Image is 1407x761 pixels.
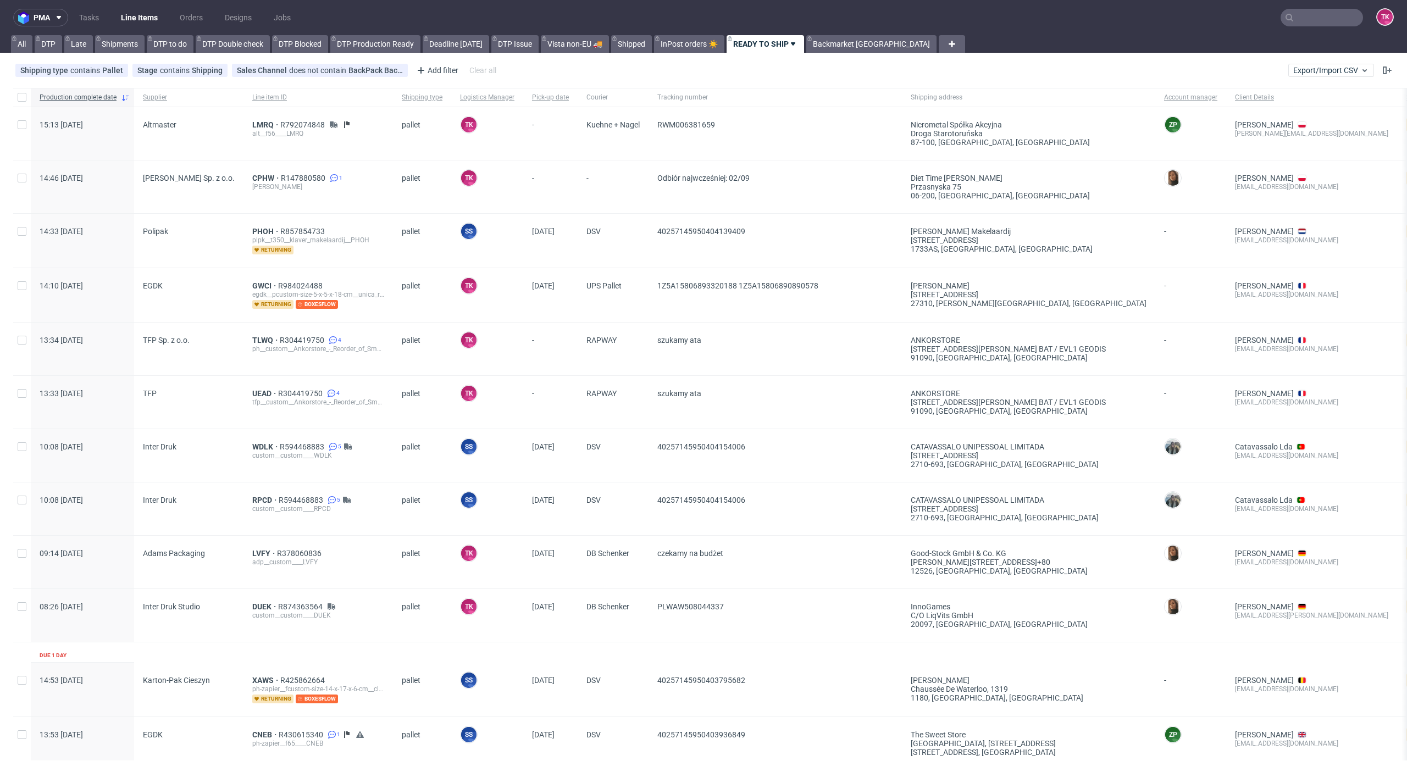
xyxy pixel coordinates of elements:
span: UPS Pallet [586,281,640,309]
a: Catavassalo Lda [1235,496,1293,504]
span: Shipping address [911,93,1146,102]
span: pallet [402,676,442,703]
span: returning [252,300,293,309]
div: [STREET_ADDRESS] [911,504,1146,513]
div: [STREET_ADDRESS] [911,451,1146,460]
div: [PERSON_NAME] [911,676,1146,685]
div: custom__custom____DUEK [252,611,384,620]
div: Diet Time [PERSON_NAME] [911,174,1146,182]
span: boxesflow [296,695,338,703]
span: 10:08 [DATE] [40,442,83,451]
a: R425862664 [280,676,327,685]
span: 09:14 [DATE] [40,549,83,558]
span: [PERSON_NAME] Sp. z o.o. [143,174,235,182]
span: - [532,336,569,362]
a: 4 [325,389,340,398]
a: READY TO SHIP [727,35,804,53]
a: [PERSON_NAME] [1235,602,1294,611]
span: 4 [336,389,340,398]
span: pallet [402,549,442,575]
span: Supplier [143,93,235,102]
span: Pick-up date [532,93,569,102]
div: Add filter [412,62,461,79]
a: LMRQ [252,120,280,129]
span: boxesflow [296,300,338,309]
a: Late [64,35,93,53]
span: 15:13 [DATE] [40,120,83,129]
span: 14:10 [DATE] [40,281,83,290]
a: DTP [35,35,62,53]
div: - [1164,277,1217,290]
span: Karton-Pak Cieszyn [143,676,210,685]
a: PHOH [252,227,280,236]
div: 2710-693, [GEOGRAPHIC_DATA] , [GEOGRAPHIC_DATA] [911,513,1146,522]
a: Vista non-EU 🚚 [541,35,609,53]
span: [DATE] [532,602,555,611]
a: All [11,35,32,53]
span: 13:33 [DATE] [40,389,83,398]
a: [PERSON_NAME] [1235,174,1294,182]
span: Tracking number [657,93,893,102]
div: 1733AS, [GEOGRAPHIC_DATA] , [GEOGRAPHIC_DATA] [911,245,1146,253]
a: RPCD [252,496,279,504]
span: RAPWAY [586,389,640,415]
span: WDLK [252,442,280,451]
div: 91090, [GEOGRAPHIC_DATA] , [GEOGRAPHIC_DATA] [911,353,1146,362]
a: InPost orders ☀️ [654,35,724,53]
div: [EMAIL_ADDRESS][DOMAIN_NAME] [1235,558,1388,566]
span: pma [34,14,50,21]
div: [EMAIL_ADDRESS][PERSON_NAME][DOMAIN_NAME] [1235,611,1388,620]
div: [EMAIL_ADDRESS][DOMAIN_NAME] [1235,236,1388,245]
span: - [532,174,569,200]
span: R792074848 [280,120,327,129]
span: Adams Packaging [143,549,205,558]
a: R984024488 [278,281,325,290]
a: DTP Blocked [272,35,328,53]
a: TLWQ [252,336,280,345]
figcaption: TK [1377,9,1393,25]
div: Nicrometal Spółka Akcyjna [911,120,1146,129]
span: 40257145950403795682 [657,676,745,685]
span: [DATE] [532,442,555,451]
div: ANKORSTORE [911,389,1146,398]
span: pallet [402,120,442,147]
span: 4 [338,336,341,345]
span: 14:53 [DATE] [40,676,83,685]
div: Shipping [192,66,223,75]
span: - [532,120,569,147]
span: - [532,389,569,415]
a: [PERSON_NAME] [1235,549,1294,558]
a: R304419750 [280,336,326,345]
div: BackPack Back Market [348,66,403,75]
a: R594468883 [280,442,326,451]
div: Clear all [467,63,498,78]
span: Altmaster [143,120,176,129]
span: 40257145950403936849 [657,730,745,739]
button: pma [13,9,68,26]
span: Account manager [1164,93,1217,102]
div: [EMAIL_ADDRESS][DOMAIN_NAME] [1235,504,1388,513]
span: Inter Druk [143,442,176,451]
span: Odbiór najwcześniej: 02/09 [657,174,750,182]
span: czekamy na budżet [657,549,723,558]
img: Angelina Marć [1165,546,1181,561]
span: Client Details [1235,93,1388,102]
a: DTP Production Ready [330,35,420,53]
div: [STREET_ADDRESS] , [GEOGRAPHIC_DATA] [911,748,1146,757]
figcaption: TK [461,278,477,293]
div: C/o LiqVits GmbH [911,611,1146,620]
span: DB Schenker [586,602,640,629]
figcaption: SS [461,224,477,239]
a: 5 [326,442,341,451]
div: 20097, [GEOGRAPHIC_DATA] , [GEOGRAPHIC_DATA] [911,620,1146,629]
span: szukamy ata [657,389,701,398]
span: Stage [137,66,160,75]
div: 2710-693, [GEOGRAPHIC_DATA] , [GEOGRAPHIC_DATA] [911,460,1146,469]
figcaption: TK [461,170,477,186]
div: [EMAIL_ADDRESS][DOMAIN_NAME] [1235,345,1388,353]
a: R594468883 [279,496,325,504]
span: DSV [586,442,640,469]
